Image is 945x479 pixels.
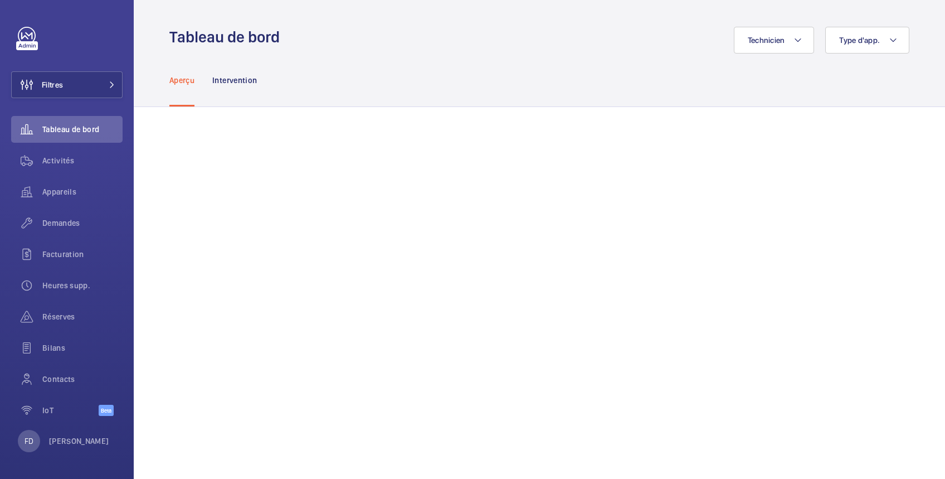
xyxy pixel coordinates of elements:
[99,405,114,416] span: Beta
[11,71,123,98] button: Filtres
[49,436,109,447] p: [PERSON_NAME]
[42,342,123,354] span: Bilans
[734,27,815,54] button: Technicien
[42,186,123,197] span: Appareils
[42,405,99,416] span: IoT
[839,36,880,45] span: Type d'app.
[25,436,33,447] p: FD
[42,374,123,385] span: Contacts
[42,311,123,322] span: Réserves
[42,249,123,260] span: Facturation
[42,155,123,166] span: Activités
[42,217,123,229] span: Demandes
[169,27,286,47] h1: Tableau de bord
[748,36,785,45] span: Technicien
[42,280,123,291] span: Heures supp.
[42,124,123,135] span: Tableau de bord
[42,79,63,90] span: Filtres
[212,75,257,86] p: Intervention
[825,27,909,54] button: Type d'app.
[169,75,194,86] p: Aperçu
